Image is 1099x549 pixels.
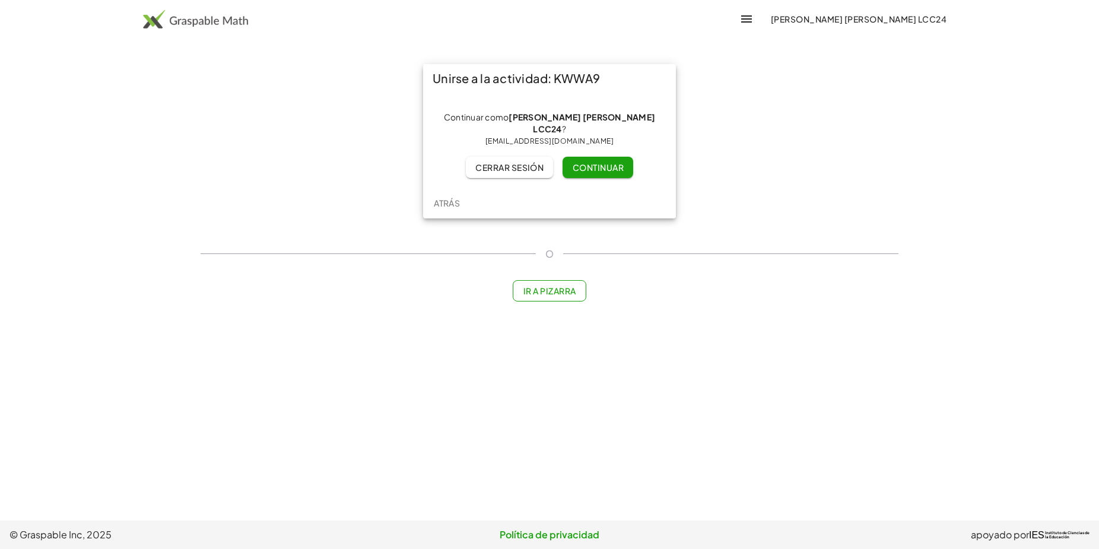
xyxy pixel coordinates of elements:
font: Continuar [572,162,624,173]
span: Instituto de Ciencias de la Educación [1045,531,1090,540]
a: Política de privacidad [370,528,730,542]
font: Ir a Pizarra [523,285,576,296]
button: Continuar [563,157,633,178]
button: [PERSON_NAME] [PERSON_NAME] LCC24 [761,8,956,30]
button: Atrás [428,192,466,214]
div: [EMAIL_ADDRESS][DOMAIN_NAME] [433,135,666,147]
span: © Graspable Inc, 2025 [9,528,370,542]
button: Cerrar sesión [466,157,554,178]
span: O [545,247,554,261]
a: IESInstituto de Ciencias dela Educación [1029,528,1090,542]
font: Cerrar sesión [475,162,544,173]
div: Unirse a la actividad: KWWA9 [423,64,676,93]
button: Ir a Pizarra [513,280,586,302]
span: IES [1029,529,1044,541]
strong: [PERSON_NAME] [PERSON_NAME] LCC24 [509,112,655,134]
font: Atrás [434,198,460,208]
span: apoyado por [971,528,1029,542]
font: Continuar como ? [444,112,655,134]
font: [PERSON_NAME] [PERSON_NAME] LCC24 [770,14,946,24]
